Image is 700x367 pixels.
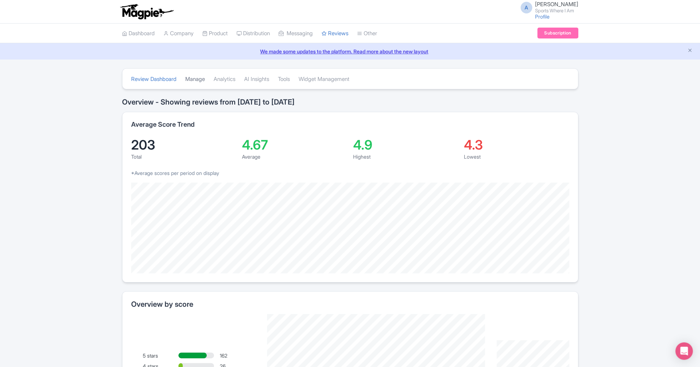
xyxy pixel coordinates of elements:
[131,153,236,160] div: Total
[535,8,578,13] small: Sports Where I Am
[4,48,696,55] a: We made some updates to the platform. Read more about the new layout
[131,169,569,177] p: *Average scores per period on display
[357,24,377,44] a: Other
[687,47,693,55] button: Close announcement
[464,153,569,160] div: Lowest
[353,153,458,160] div: Highest
[279,24,313,44] a: Messaging
[143,352,178,359] div: 5 stars
[675,342,693,360] div: Open Intercom Messenger
[122,24,155,44] a: Dashboard
[242,138,347,151] div: 4.67
[535,1,578,8] span: [PERSON_NAME]
[535,13,550,20] a: Profile
[321,24,348,44] a: Reviews
[122,98,578,106] h2: Overview - Showing reviews from [DATE] to [DATE]
[202,24,228,44] a: Product
[220,352,255,359] div: 162
[242,153,347,160] div: Average
[464,138,569,151] div: 4.3
[214,69,235,89] a: Analytics
[131,138,236,151] div: 203
[131,300,569,308] h2: Overview by score
[537,28,578,38] a: Subscription
[236,24,270,44] a: Distribution
[244,69,269,89] a: AI Insights
[163,24,194,44] a: Company
[299,69,349,89] a: Widget Management
[278,69,290,89] a: Tools
[131,121,195,128] h2: Average Score Trend
[353,138,458,151] div: 4.9
[521,2,532,13] span: A
[131,69,177,89] a: Review Dashboard
[185,69,205,89] a: Manage
[118,4,175,20] img: logo-ab69f6fb50320c5b225c76a69d11143b.png
[516,1,578,13] a: A [PERSON_NAME] Sports Where I Am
